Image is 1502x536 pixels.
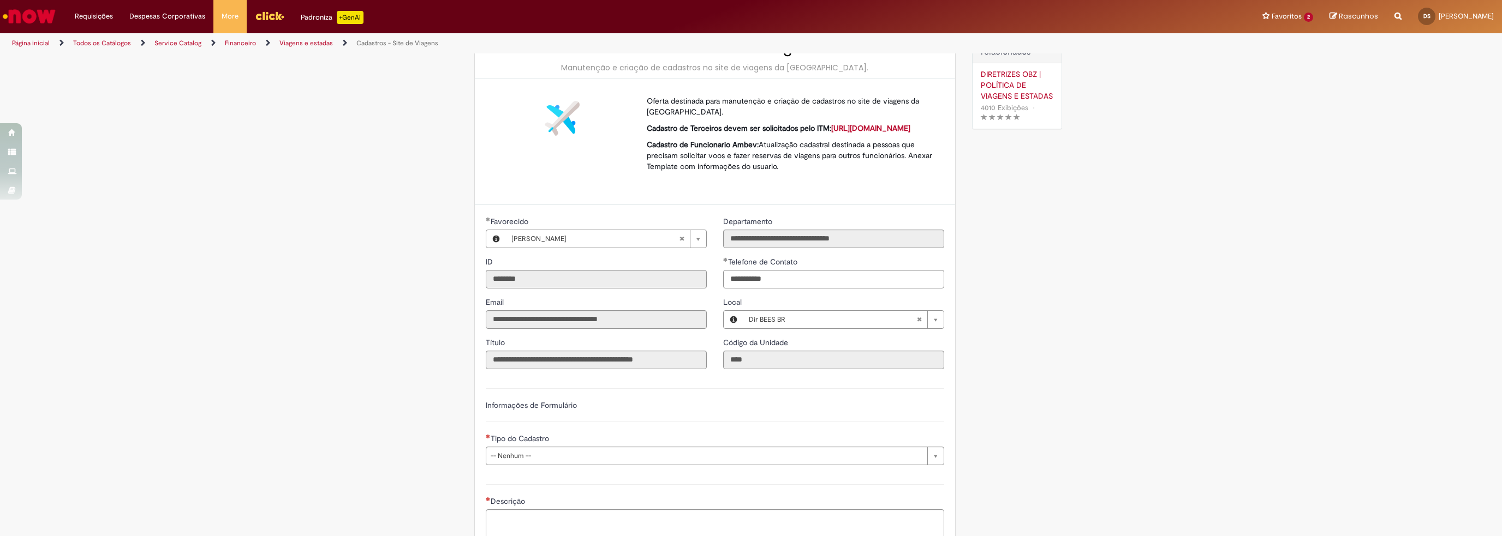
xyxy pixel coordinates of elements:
[1272,11,1302,22] span: Favoritos
[723,216,774,226] span: Somente leitura - Departamento
[75,11,113,22] span: Requisições
[728,257,800,267] span: Telefone de Contato
[301,11,363,24] div: Padroniza
[491,496,527,506] span: Descrição
[1,5,57,27] img: ServiceNow
[723,216,774,227] label: Somente leitura - Departamento
[1423,13,1431,20] span: DS
[486,230,506,248] button: Favorecido, Visualizar este registro Daniel Rodrigues Dos Santos
[255,8,284,24] img: click_logo_yellow_360x200.png
[647,139,936,172] p: Atualização cadastral destinada a pessoas que precisam solicitar voos e fazer reservas de viagens...
[486,39,944,57] h2: Cadastros - Site de Viagens
[154,39,201,47] a: Service Catalog
[647,95,936,117] p: Oferta destinada para manutenção e criação de cadastros no site de viagens da [GEOGRAPHIC_DATA].
[337,11,363,24] p: +GenAi
[723,257,728,262] span: Obrigatório Preenchido
[1304,13,1313,22] span: 2
[486,337,507,348] label: Somente leitura - Título
[647,140,759,149] strong: Cadastro de Funcionario Ambev:
[491,433,551,443] span: Tipo do Cadastro
[279,39,333,47] a: Viagens e estadas
[673,230,690,248] abbr: Limpar campo Favorecido
[73,39,131,47] a: Todos os Catálogos
[491,216,531,226] span: Necessários - Favorecido
[486,434,491,438] span: Necessários
[723,297,744,307] span: Local
[486,497,491,501] span: Necessários
[491,447,922,465] span: -- Nenhum --
[1439,11,1494,21] span: [PERSON_NAME]
[356,39,438,47] a: Cadastros - Site de Viagens
[486,297,506,307] span: Somente leitura - Email
[486,310,707,329] input: Email
[981,103,1028,112] span: 4010 Exibições
[647,123,910,133] strong: Cadastro de Terceiros devem ser solicitados pelo ITM:
[911,311,927,328] abbr: Limpar campo Local
[486,62,944,73] div: Manutenção e criação de cadastros no site de viagens da [GEOGRAPHIC_DATA].
[1330,11,1378,22] a: Rascunhos
[545,101,580,136] img: Cadastros - Site de Viagens
[486,217,491,221] span: Obrigatório Preenchido
[8,33,993,53] ul: Trilhas de página
[981,38,1053,57] h3: Artigos relacionados
[222,11,239,22] span: More
[506,230,706,248] a: [PERSON_NAME]Limpar campo Favorecido
[749,311,916,328] span: Dir BEES BR
[486,400,577,410] label: Informações de Formulário
[1030,100,1037,115] span: •
[486,338,507,347] span: Somente leitura - Título
[981,69,1053,101] a: DIRETRIZES OBZ | POLÍTICA DE VIAGENS E ESTADAS
[723,270,944,288] input: Telefone de Contato
[486,351,707,369] input: Título
[486,256,495,267] label: Somente leitura - ID
[831,123,910,133] a: [URL][DOMAIN_NAME]
[723,351,944,369] input: Código da Unidade
[225,39,256,47] a: Financeiro
[1339,11,1378,21] span: Rascunhos
[723,338,790,347] span: Somente leitura - Código da Unidade
[12,39,50,47] a: Página inicial
[129,11,205,22] span: Despesas Corporativas
[511,230,679,248] span: [PERSON_NAME]
[743,311,944,328] a: Dir BEES BRLimpar campo Local
[724,311,743,328] button: Local, Visualizar este registro Dir BEES BR
[723,230,944,248] input: Departamento
[486,270,707,288] input: ID
[723,337,790,348] label: Somente leitura - Código da Unidade
[486,297,506,308] label: Somente leitura - Email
